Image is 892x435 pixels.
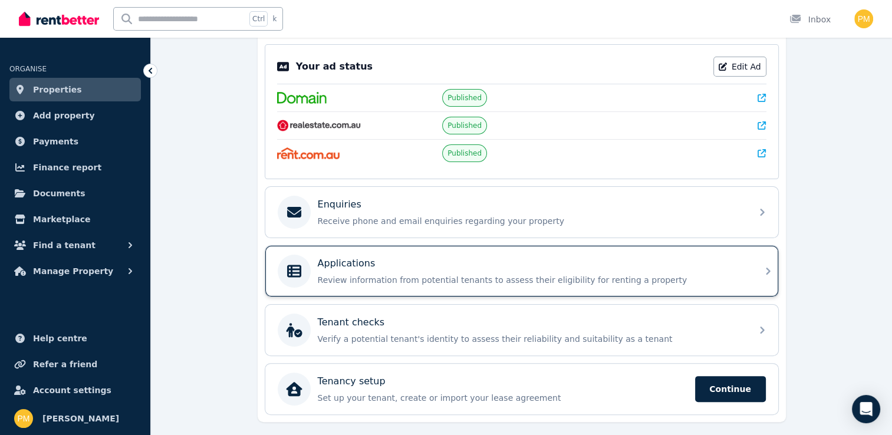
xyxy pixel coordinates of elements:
span: Published [447,93,482,103]
button: Find a tenant [9,233,141,257]
span: Find a tenant [33,238,96,252]
img: Domain.com.au [277,92,327,104]
a: Help centre [9,327,141,350]
span: Help centre [33,331,87,345]
span: [PERSON_NAME] [42,411,119,426]
span: Published [447,149,482,158]
p: Tenant checks [318,315,385,329]
p: Set up your tenant, create or import your lease agreement [318,392,688,404]
a: Account settings [9,378,141,402]
a: EnquiriesReceive phone and email enquiries regarding your property [265,187,778,238]
span: Refer a friend [33,357,97,371]
span: k [272,14,277,24]
img: RentBetter [19,10,99,28]
img: patrick mariannan [14,409,33,428]
a: Add property [9,104,141,127]
a: Properties [9,78,141,101]
a: Tenancy setupSet up your tenant, create or import your lease agreementContinue [265,364,778,414]
span: Account settings [33,383,111,397]
span: Manage Property [33,264,113,278]
a: Payments [9,130,141,153]
span: Add property [33,108,95,123]
p: Verify a potential tenant's identity to assess their reliability and suitability as a tenant [318,333,745,345]
a: ApplicationsReview information from potential tenants to assess their eligibility for renting a p... [265,246,778,296]
span: Payments [33,134,78,149]
p: Your ad status [296,60,373,74]
a: Finance report [9,156,141,179]
a: Documents [9,182,141,205]
a: Edit Ad [713,57,766,77]
button: Manage Property [9,259,141,283]
div: Open Intercom Messenger [852,395,880,423]
p: Applications [318,256,376,271]
a: Tenant checksVerify a potential tenant's identity to assess their reliability and suitability as ... [265,305,778,355]
img: patrick mariannan [854,9,873,28]
div: Inbox [789,14,831,25]
p: Review information from potential tenants to assess their eligibility for renting a property [318,274,745,286]
a: Marketplace [9,207,141,231]
img: RealEstate.com.au [277,120,361,131]
span: Continue [695,376,766,402]
p: Enquiries [318,197,361,212]
span: ORGANISE [9,65,47,73]
span: Finance report [33,160,101,174]
p: Tenancy setup [318,374,386,388]
a: Refer a friend [9,352,141,376]
img: Rent.com.au [277,147,340,159]
span: Marketplace [33,212,90,226]
span: Published [447,121,482,130]
span: Properties [33,83,82,97]
p: Receive phone and email enquiries regarding your property [318,215,745,227]
span: Documents [33,186,85,200]
span: Ctrl [249,11,268,27]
